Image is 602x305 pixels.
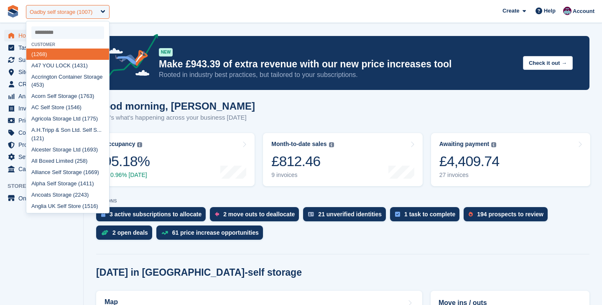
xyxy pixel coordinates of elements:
[4,192,79,204] a: menu
[18,90,69,102] span: Analytics
[101,212,105,217] img: active_subscription_to_allocate_icon-d502201f5373d7db506a760aba3b589e785aa758c864c3986d89f69b8ff3...
[18,163,69,175] span: Capital
[96,207,210,226] a: 3 active subscriptions to allocate
[110,211,202,218] div: 3 active subscriptions to allocate
[439,141,490,148] div: Awaiting payment
[104,141,135,148] div: Occupancy
[18,103,69,114] span: Invoices
[404,211,455,218] div: 1 task to complete
[477,211,543,218] div: 194 prospects to review
[137,142,142,147] img: icon-info-grey-7440780725fd019a000dd9b08b2336e03edf1995a4989e88bcd33f0948082b44.svg
[271,172,334,179] div: 9 invoices
[112,229,148,236] div: 2 open deals
[156,226,267,244] a: 61 price increase opportunities
[303,207,390,226] a: 21 unverified identities
[26,49,109,60] div: (1268)
[431,133,590,186] a: Awaiting payment £4,409.74 27 invoices
[4,163,79,175] a: menu
[26,60,109,71] div: A47 YOU LOCK (1431)
[101,230,108,236] img: deal-1b604bf984904fb50ccaf53a9ad4b4a5d6e5aea283cecdc64d6e3604feb123c2.svg
[18,30,69,41] span: Home
[223,211,295,218] div: 2 move outs to deallocate
[263,133,422,186] a: Month-to-date sales £812.46 9 invoices
[26,200,109,212] div: Anglia UK Self Store (1516)
[563,7,571,15] img: Brian Young
[18,54,69,66] span: Subscriptions
[4,66,79,78] a: menu
[4,42,79,54] a: menu
[271,153,334,170] div: £812.46
[395,212,400,217] img: task-75834270c22a3079a89374b754ae025e5fb1db73e45f91037f5363f120a921f8.svg
[104,153,150,170] div: 95.18%
[96,100,255,112] h1: Good morning, [PERSON_NAME]
[18,66,69,78] span: Sites
[464,207,552,226] a: 194 prospects to review
[96,113,255,123] p: Here's what's happening across your business [DATE]
[96,267,302,278] h2: [DATE] in [GEOGRAPHIC_DATA]-self storage
[26,42,109,47] div: Customer
[8,182,83,190] span: Storefront
[159,48,173,56] div: NEW
[26,189,109,200] div: Ancoats Storage (2243)
[104,172,150,179] div: 0.96% [DATE]
[26,113,109,125] div: Agricola Storage Ltd (1775)
[4,90,79,102] a: menu
[215,212,219,217] img: move_outs_to_deallocate_icon-f764333ba52eb49d3ac5e1228854f67142a1ed5810a6f6cc68b1a99e826820c5.svg
[4,103,79,114] a: menu
[4,127,79,138] a: menu
[95,133,255,186] a: Occupancy 95.18% 0.96% [DATE]
[503,7,519,15] span: Create
[523,56,573,70] button: Check it out →
[271,141,327,148] div: Month-to-date sales
[159,58,516,70] p: Make £943.39 of extra revenue with our new price increases tool
[4,115,79,126] a: menu
[4,151,79,163] a: menu
[439,172,500,179] div: 27 invoices
[30,8,92,16] div: Oadby self storage (1007)
[7,5,19,18] img: stora-icon-8386f47178a22dfd0bd8f6a31ec36ba5ce8667c1dd55bd0f319d3a0aa187defe.svg
[469,212,473,217] img: prospect-51fa495bee0391a8d652442698ab0144808aea92771e9ea1ae160a38d050c398.svg
[18,42,69,54] span: Tasks
[26,91,109,102] div: Acorn Self Storage (1763)
[26,71,109,91] div: Accrington Container Storage (453)
[26,167,109,178] div: Alliance Self Storage (1669)
[4,30,79,41] a: menu
[161,231,168,235] img: price_increase_opportunities-93ffe204e8149a01c8c9dc8f82e8f89637d9d84a8eef4429ea346261dce0b2c0.svg
[4,78,79,90] a: menu
[26,155,109,167] div: All Boxed Limited (258)
[4,139,79,151] a: menu
[18,139,69,151] span: Protection
[96,198,589,204] p: ACTIONS
[26,178,109,189] div: Alpha Self Storage (1411)
[308,212,314,217] img: verify_identity-adf6edd0f0f0b5bbfe63781bf79b02c33cf7c696d77639b501bdc392416b5a36.svg
[18,115,69,126] span: Pricing
[26,125,109,144] div: A.H.Tripp & Son Ltd. Self S... (121)
[100,34,158,82] img: price-adjustments-announcement-icon-8257ccfd72463d97f412b2fc003d46551f7dbcb40ab6d574587a9cd5c0d94...
[18,78,69,90] span: CRM
[159,70,516,79] p: Rooted in industry best practices, but tailored to your subscriptions.
[573,7,594,15] span: Account
[96,226,156,244] a: 2 open deals
[26,144,109,155] div: Alcester Storage Ltd (1693)
[329,142,334,147] img: icon-info-grey-7440780725fd019a000dd9b08b2336e03edf1995a4989e88bcd33f0948082b44.svg
[18,127,69,138] span: Coupons
[18,192,69,204] span: Online Store
[172,229,259,236] div: 61 price increase opportunities
[4,54,79,66] a: menu
[210,207,303,226] a: 2 move outs to deallocate
[439,153,500,170] div: £4,409.74
[544,7,556,15] span: Help
[18,151,69,163] span: Settings
[491,142,496,147] img: icon-info-grey-7440780725fd019a000dd9b08b2336e03edf1995a4989e88bcd33f0948082b44.svg
[26,102,109,113] div: AC Self Store (1546)
[318,211,382,218] div: 21 unverified identities
[390,207,464,226] a: 1 task to complete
